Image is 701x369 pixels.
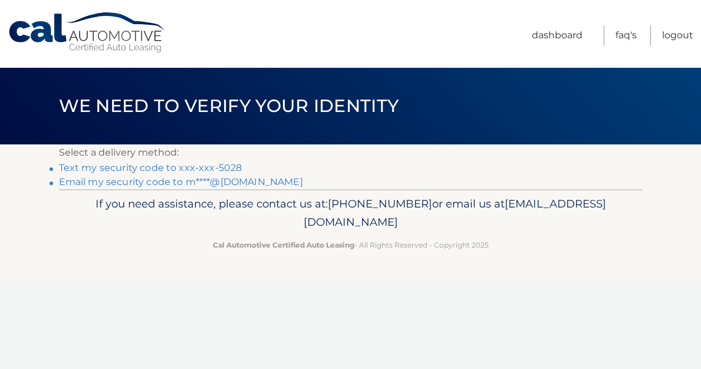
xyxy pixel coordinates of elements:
p: Select a delivery method: [59,144,643,161]
a: Text my security code to xxx-xxx-5028 [59,162,242,173]
p: - All Rights Reserved - Copyright 2025 [67,239,635,251]
a: Email my security code to m****@[DOMAIN_NAME] [59,176,303,187]
p: If you need assistance, please contact us at: or email us at [67,195,635,232]
span: [PHONE_NUMBER] [328,197,432,210]
a: Dashboard [532,25,582,46]
a: Cal Automotive [8,12,167,54]
span: We need to verify your identity [59,95,399,117]
a: FAQ's [616,25,637,46]
strong: Cal Automotive Certified Auto Leasing [213,240,354,249]
a: Logout [662,25,693,46]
